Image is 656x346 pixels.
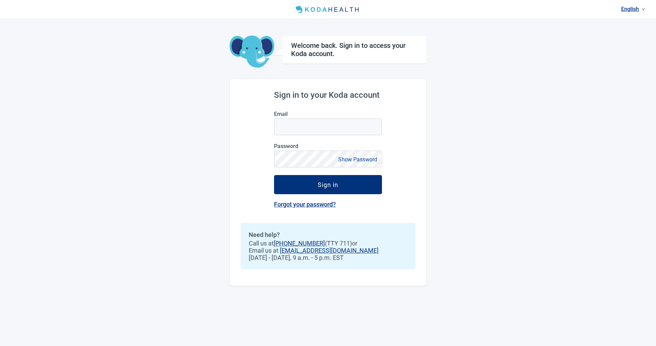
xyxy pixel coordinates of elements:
[318,181,338,188] div: Sign in
[249,240,407,247] span: Call us at (TTY 711) or
[274,240,325,247] a: [PHONE_NUMBER]
[249,254,407,261] span: [DATE] - [DATE], 9 a.m. - 5 p.m. EST
[274,143,382,149] label: Password
[274,90,382,100] h2: Sign in to your Koda account
[293,4,363,15] img: Koda Health
[274,201,336,208] a: Forgot your password?
[274,175,382,194] button: Sign in
[274,111,382,117] label: Email
[618,3,648,15] a: Current language: English
[642,8,645,11] span: down
[280,247,379,254] a: [EMAIL_ADDRESS][DOMAIN_NAME]
[230,19,426,286] main: Main content
[249,231,407,238] h2: Need help?
[249,247,407,254] span: Email us at
[336,155,379,164] button: Show Password
[291,41,418,58] h1: Welcome back. Sign in to access your Koda account.
[230,36,274,68] img: Koda Elephant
